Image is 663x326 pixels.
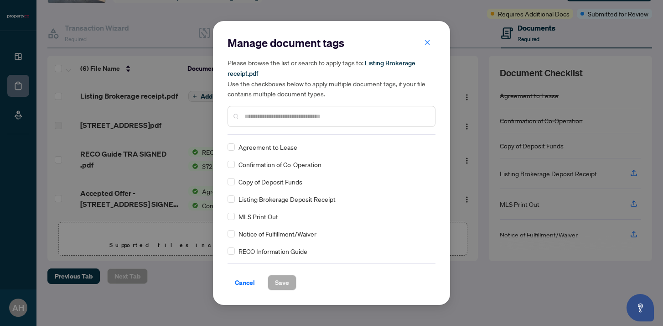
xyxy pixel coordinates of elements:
[235,275,255,290] span: Cancel
[424,39,430,46] span: close
[238,211,278,221] span: MLS Print Out
[238,229,316,239] span: Notice of Fulfillment/Waiver
[228,275,262,290] button: Cancel
[238,159,321,169] span: Confirmation of Co-Operation
[228,58,435,99] h5: Please browse the list or search to apply tags to: Use the checkboxes below to apply multiple doc...
[268,275,296,290] button: Save
[238,194,336,204] span: Listing Brokerage Deposit Receipt
[627,294,654,321] button: Open asap
[238,142,297,152] span: Agreement to Lease
[238,246,307,256] span: RECO Information Guide
[228,36,435,50] h2: Manage document tags
[238,177,302,187] span: Copy of Deposit Funds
